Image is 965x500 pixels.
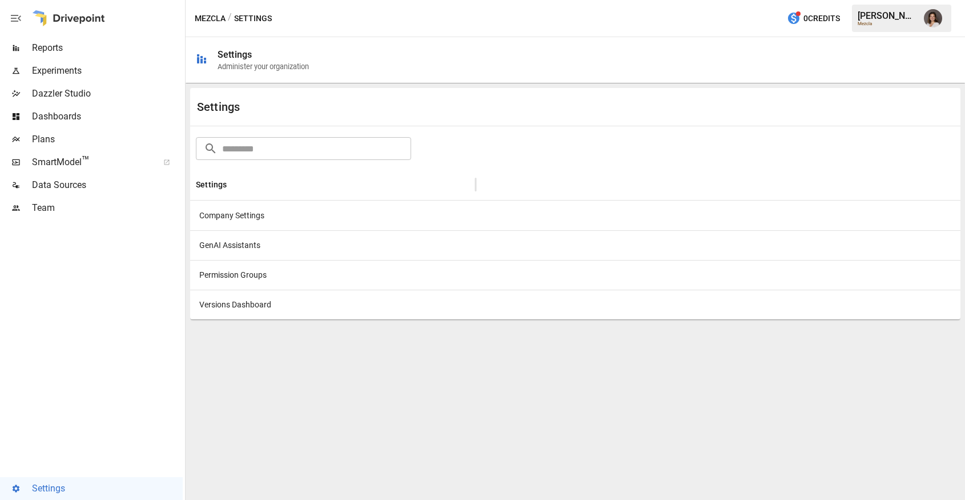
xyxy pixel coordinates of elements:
[190,260,476,290] div: Permission Groups
[32,64,183,78] span: Experiments
[858,10,917,21] div: [PERSON_NAME]
[32,482,183,495] span: Settings
[32,110,183,123] span: Dashboards
[32,178,183,192] span: Data Sources
[82,154,90,168] span: ™
[228,177,244,193] button: Sort
[924,9,942,27] img: Franziska Ibscher
[218,49,252,60] div: Settings
[782,8,845,29] button: 0Credits
[218,62,309,71] div: Administer your organization
[196,180,227,189] div: Settings
[32,87,183,101] span: Dazzler Studio
[195,11,226,26] button: Mezcla
[228,11,232,26] div: /
[32,155,151,169] span: SmartModel
[190,230,476,260] div: GenAI Assistants
[917,2,949,34] button: Franziska Ibscher
[197,100,576,114] div: Settings
[32,41,183,55] span: Reports
[32,201,183,215] span: Team
[190,290,476,319] div: Versions Dashboard
[32,133,183,146] span: Plans
[803,11,840,26] span: 0 Credits
[858,21,917,26] div: Mezcla
[190,201,476,230] div: Company Settings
